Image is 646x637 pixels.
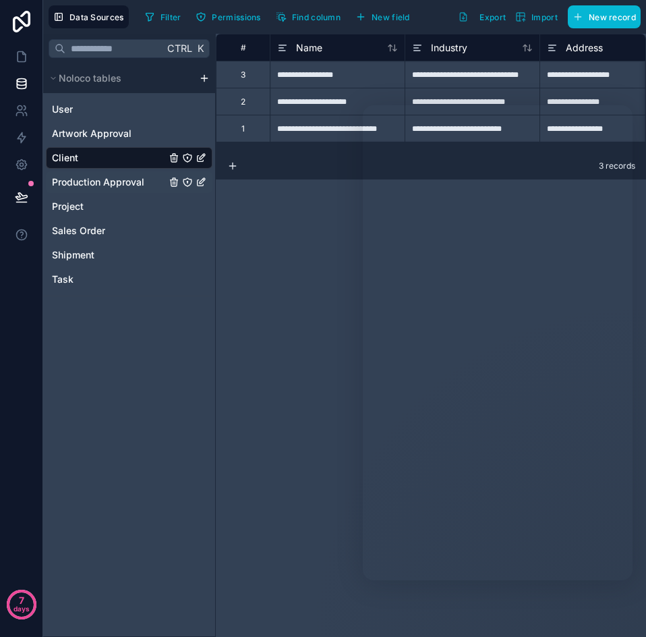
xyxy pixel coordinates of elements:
p: days [13,599,30,618]
span: Filter [160,12,181,22]
button: Import [510,5,562,28]
div: 2 [241,96,245,107]
div: 1 [241,123,245,134]
iframe: Intercom live chat [600,591,633,624]
a: Permissions [191,7,270,27]
span: K [196,44,205,53]
button: New field [351,7,415,27]
span: Import [531,12,558,22]
p: 7 [19,594,24,607]
span: Data Sources [69,12,124,22]
span: Find column [292,12,341,22]
button: Filter [140,7,186,27]
div: # [227,43,260,53]
button: Export [453,5,510,28]
span: Ctrl [166,40,194,57]
div: 3 [241,70,245,80]
button: Permissions [191,7,265,27]
a: New record [562,5,641,28]
span: Export [479,12,506,22]
span: Industry [431,41,467,55]
span: New record [589,12,636,22]
button: Find column [271,7,345,27]
iframe: Intercom live chat [363,105,633,580]
span: Name [296,41,322,55]
button: Data Sources [49,5,129,28]
span: New field [372,12,410,22]
button: New record [568,5,641,28]
span: Permissions [212,12,260,22]
span: Address [566,41,603,55]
